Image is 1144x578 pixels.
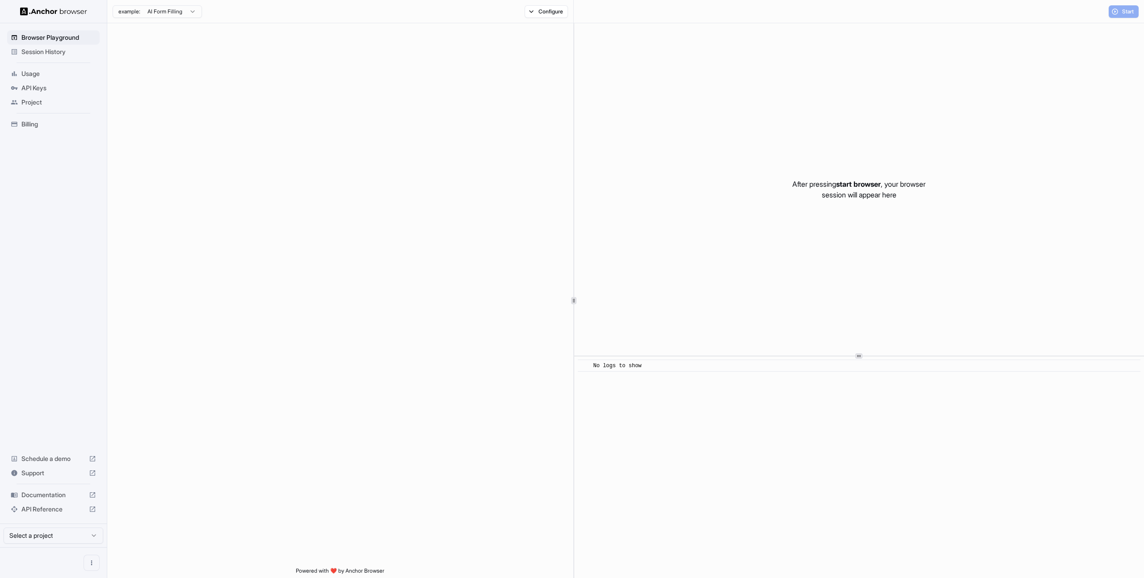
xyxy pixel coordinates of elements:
span: Support [21,469,85,477]
span: start browser [836,180,881,188]
div: Browser Playground [7,30,100,45]
div: API Reference [7,502,100,516]
span: API Reference [21,505,85,514]
span: API Keys [21,84,96,92]
div: API Keys [7,81,100,95]
div: Billing [7,117,100,131]
span: example: [118,8,140,15]
div: Support [7,466,100,480]
span: Usage [21,69,96,78]
div: Schedule a demo [7,452,100,466]
div: Project [7,95,100,109]
div: Documentation [7,488,100,502]
span: Schedule a demo [21,454,85,463]
div: Session History [7,45,100,59]
p: After pressing , your browser session will appear here [792,179,925,200]
span: Billing [21,120,96,129]
button: Open menu [84,555,100,571]
img: Anchor Logo [20,7,87,16]
span: Browser Playground [21,33,96,42]
button: Configure [525,5,568,18]
span: Session History [21,47,96,56]
div: Usage [7,67,100,81]
span: No logs to show [593,363,642,369]
span: Project [21,98,96,107]
span: Documentation [21,490,85,499]
span: Powered with ❤️ by Anchor Browser [296,567,384,578]
span: ​ [582,361,587,370]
